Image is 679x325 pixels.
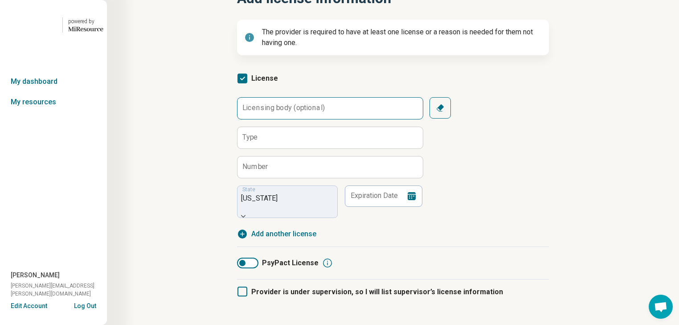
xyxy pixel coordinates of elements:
[649,295,673,319] a: Open chat
[242,134,258,141] label: Type
[251,74,278,82] span: License
[11,301,47,311] button: Edit Account
[4,14,103,36] a: Geode Healthpowered by
[251,288,503,296] span: Provider is under supervision, so I will list supervisor’s license information
[11,271,60,280] span: [PERSON_NAME]
[262,258,319,268] span: PsyPact License
[262,27,542,48] p: The provider is required to have at least one license or a reason is needed for them not having one.
[11,282,107,298] span: [PERSON_NAME][EMAIL_ADDRESS][PERSON_NAME][DOMAIN_NAME]
[251,229,316,239] span: Add another license
[74,301,96,309] button: Log Out
[241,193,334,204] div: [US_STATE]
[4,14,57,36] img: Geode Health
[242,104,325,111] label: Licensing body (optional)
[242,163,268,170] label: Number
[237,127,423,148] input: credential.licenses.0.name
[242,186,257,193] label: State
[68,17,103,25] div: powered by
[237,229,316,239] button: Add another license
